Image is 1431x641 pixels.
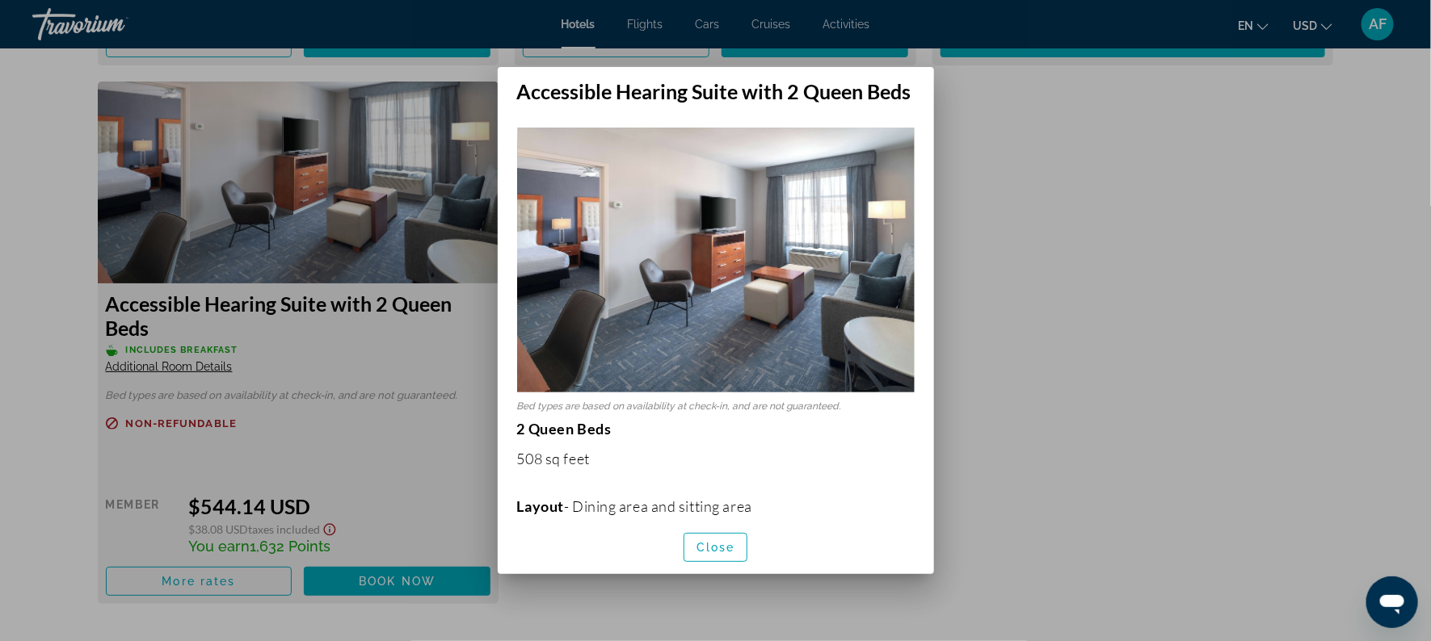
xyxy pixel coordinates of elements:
img: e0345a13-2bcb-44fd-aa51-d13def7a5884.jpeg [517,128,915,392]
button: Close [684,533,748,562]
strong: 2 Queen Beds [517,420,612,438]
span: Close [697,541,735,554]
iframe: Button to launch messaging window [1366,576,1418,628]
b: Layout [517,497,564,515]
p: 508 sq feet [517,450,915,467]
p: - Dining area and sitting area [517,497,915,515]
p: Bed types are based on availability at check-in, and are not guaranteed. [517,400,915,412]
h2: Accessible Hearing Suite with 2 Queen Beds [498,67,934,103]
